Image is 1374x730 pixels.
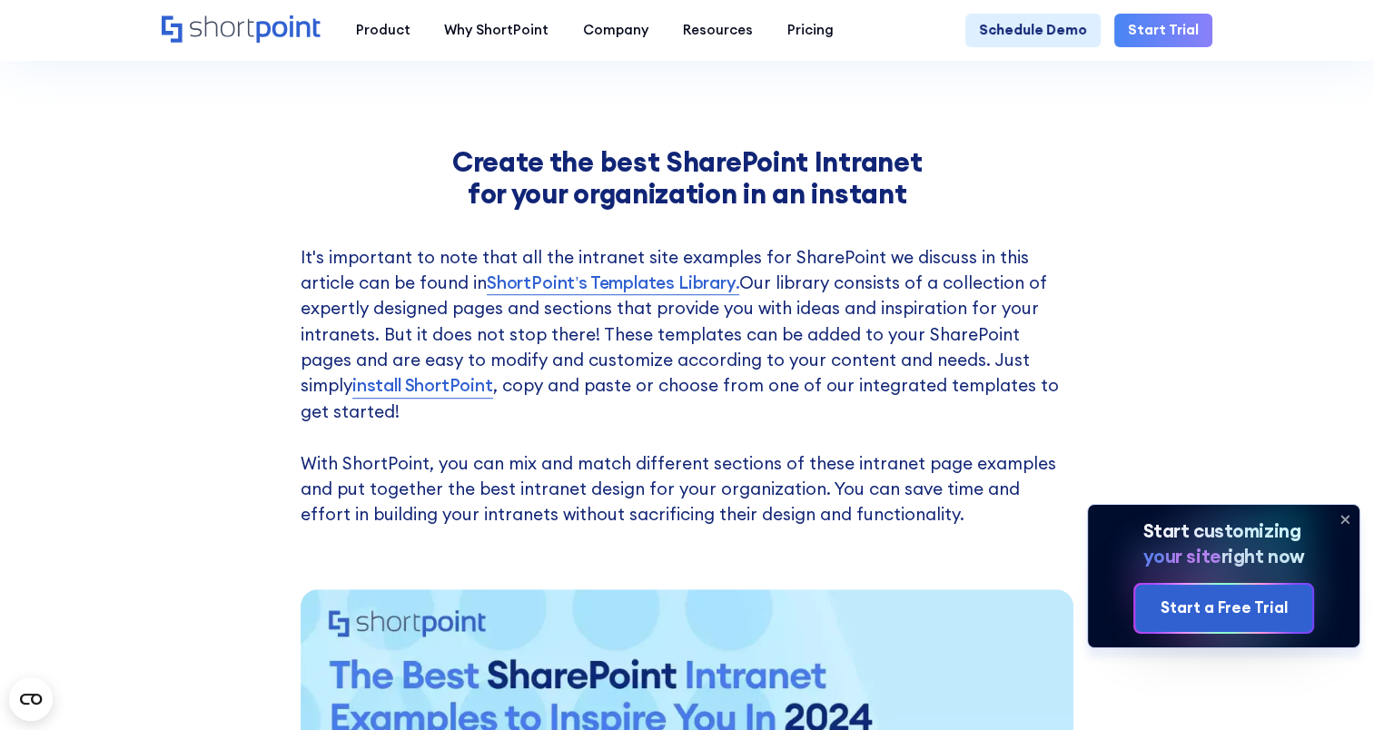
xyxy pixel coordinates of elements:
a: Pricing [770,14,851,48]
div: Company [583,20,648,41]
a: ShortPoint’s Templates Library. [487,270,739,295]
a: Why ShortPoint [427,14,566,48]
button: Open CMP widget [9,677,53,721]
a: Company [566,14,666,48]
a: Start Trial [1114,14,1212,48]
a: Product [339,14,428,48]
a: Start a Free Trial [1135,585,1311,633]
a: Resources [666,14,770,48]
div: Product [355,20,410,41]
a: install ShortPoint [352,372,493,398]
div: Chatt-widget [1047,519,1374,730]
div: Start a Free Trial [1161,597,1288,620]
p: It's important to note that all the intranet site examples for SharePoint we discuss in this arti... [301,244,1073,528]
div: Why ShortPoint [444,20,549,41]
strong: Create the best SharePoint Intranet for your organization in an instant [452,144,922,211]
div: Resources [683,20,753,41]
iframe: Chat Widget [1047,519,1374,730]
div: Pricing [787,20,834,41]
a: Schedule Demo [965,14,1101,48]
a: Home [162,15,321,44]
